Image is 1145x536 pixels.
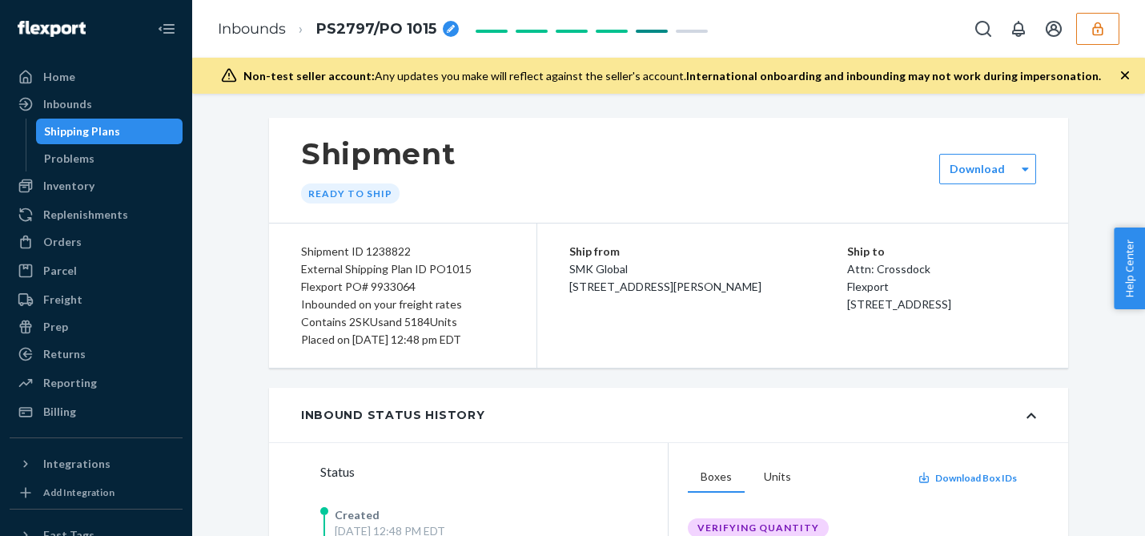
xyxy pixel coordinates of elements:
[10,173,183,199] a: Inventory
[10,483,183,502] a: Add Integration
[43,69,75,85] div: Home
[569,243,847,260] p: Ship from
[301,278,504,296] div: Flexport PO# 9933064
[43,178,94,194] div: Inventory
[847,260,1037,278] p: Attn: Crossdock
[686,69,1101,83] span: International onboarding and inbounding may not work during impersonation.
[950,161,1005,177] label: Download
[43,375,97,391] div: Reporting
[43,404,76,420] div: Billing
[688,462,745,493] button: Boxes
[751,462,804,493] button: Units
[43,292,82,308] div: Freight
[43,263,77,279] div: Parcel
[1114,228,1145,309] button: Help Center
[205,6,472,53] ol: breadcrumbs
[847,297,951,311] span: [STREET_ADDRESS]
[10,314,183,340] a: Prep
[301,313,504,331] div: Contains 2 SKUs and 5184 Units
[10,258,183,284] a: Parcel
[301,183,400,204] div: Ready to ship
[697,522,819,534] span: VERIFYING QUANTITY
[316,19,436,40] span: PS2797/PO 1015
[10,451,183,477] button: Integrations
[243,68,1101,84] div: Any updates you make will reflect against the seller's account.
[10,287,183,312] a: Freight
[243,69,375,83] span: Non-test seller account:
[10,399,183,425] a: Billing
[151,13,183,45] button: Close Navigation
[218,20,286,38] a: Inbounds
[10,91,183,117] a: Inbounds
[10,64,183,90] a: Home
[36,119,183,144] a: Shipping Plans
[301,296,504,313] div: Inbounded on your freight rates
[44,151,94,167] div: Problems
[301,331,504,349] div: Placed on [DATE] 12:48 pm EDT
[847,243,1037,260] p: Ship to
[43,96,92,112] div: Inbounds
[43,319,68,335] div: Prep
[335,508,380,522] span: Created
[43,346,86,362] div: Returns
[43,456,110,472] div: Integrations
[10,341,183,367] a: Returns
[10,370,183,396] a: Reporting
[18,21,86,37] img: Flexport logo
[918,471,1017,485] button: Download Box IDs
[43,207,128,223] div: Replenishments
[10,202,183,228] a: Replenishments
[44,123,120,139] div: Shipping Plans
[967,13,999,45] button: Open Search Box
[569,262,761,293] span: SMK Global [STREET_ADDRESS][PERSON_NAME]
[10,229,183,255] a: Orders
[1038,13,1070,45] button: Open account menu
[301,137,456,171] h1: Shipment
[301,407,484,423] div: Inbound Status History
[320,462,668,482] div: Status
[43,234,82,250] div: Orders
[43,486,114,499] div: Add Integration
[1002,13,1035,45] button: Open notifications
[36,146,183,171] a: Problems
[301,243,504,260] div: Shipment ID 1238822
[847,278,1037,296] p: Flexport
[301,260,504,278] div: External Shipping Plan ID PO1015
